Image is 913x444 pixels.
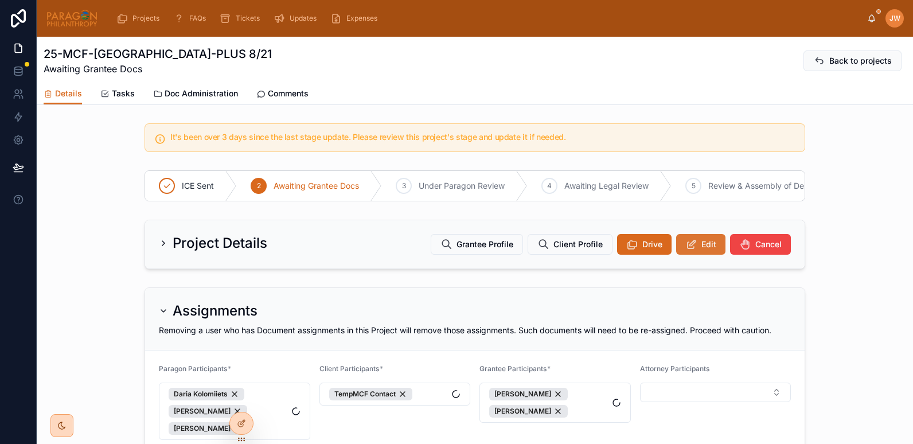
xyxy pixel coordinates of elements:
span: [PERSON_NAME] [494,390,551,399]
button: Cancel [730,234,791,255]
button: Back to projects [803,50,902,71]
a: Tickets [216,8,268,29]
span: JW [889,14,900,23]
span: Client Participants [319,364,379,373]
span: [PERSON_NAME] [494,407,551,416]
span: Tasks [112,88,135,99]
button: Select Button [479,383,631,423]
span: Paragon Participants [159,364,227,373]
span: Updates [290,14,317,23]
button: Select Button [319,383,471,406]
span: Comments [268,88,309,99]
button: Unselect 32 [169,422,247,435]
span: Daria Kolomiiets [174,390,228,399]
button: Edit [676,234,725,255]
button: Unselect 444 [489,388,568,400]
span: Back to projects [829,55,892,67]
h5: It's been over 3 days since the last stage update. Please review this project's stage and update ... [170,133,795,141]
span: 3 [402,181,406,190]
span: Grantee Participants [479,364,547,373]
span: Edit [701,239,716,250]
button: Client Profile [528,234,612,255]
img: App logo [46,9,98,28]
button: Unselect 29 [169,405,247,418]
span: Attorney Participants [640,364,709,373]
span: Details [55,88,82,99]
span: Tickets [236,14,260,23]
button: Unselect 443 [489,405,568,418]
h1: 25-MCF-[GEOGRAPHIC_DATA]-PLUS 8/21 [44,46,272,62]
span: Doc Administration [165,88,238,99]
h2: Project Details [173,234,267,252]
a: Expenses [327,8,385,29]
button: Unselect 75 [329,388,412,400]
button: Drive [617,234,672,255]
span: ICE Sent [182,180,214,192]
button: Select Button [640,383,791,402]
span: TempMCF Contact [334,390,396,399]
span: 4 [547,181,552,190]
button: Grantee Profile [431,234,523,255]
span: Under Paragon Review [419,180,505,192]
span: [PERSON_NAME] [174,407,231,416]
span: Expenses [346,14,377,23]
span: Client Profile [553,239,603,250]
span: Awaiting Grantee Docs [274,180,359,192]
a: Doc Administration [153,83,238,106]
span: FAQs [189,14,206,23]
button: Unselect 24 [169,388,244,400]
a: Updates [270,8,325,29]
h2: Assignments [173,302,257,320]
button: Select Button [159,383,310,440]
a: Details [44,83,82,105]
span: 5 [692,181,696,190]
a: Projects [113,8,167,29]
span: [PERSON_NAME] [174,424,231,433]
span: Drive [642,239,662,250]
a: FAQs [170,8,214,29]
span: Cancel [755,239,782,250]
span: Awaiting Grantee Docs [44,62,272,76]
a: Comments [256,83,309,106]
a: Tasks [100,83,135,106]
span: Review & Assembly of Deliverables [708,180,840,192]
span: 2 [257,181,261,190]
span: Removing a user who has Document assignments in this Project will remove those assignments. Such ... [159,325,771,335]
span: Awaiting Legal Review [564,180,649,192]
span: Grantee Profile [456,239,513,250]
div: scrollable content [107,6,867,31]
span: Projects [132,14,159,23]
